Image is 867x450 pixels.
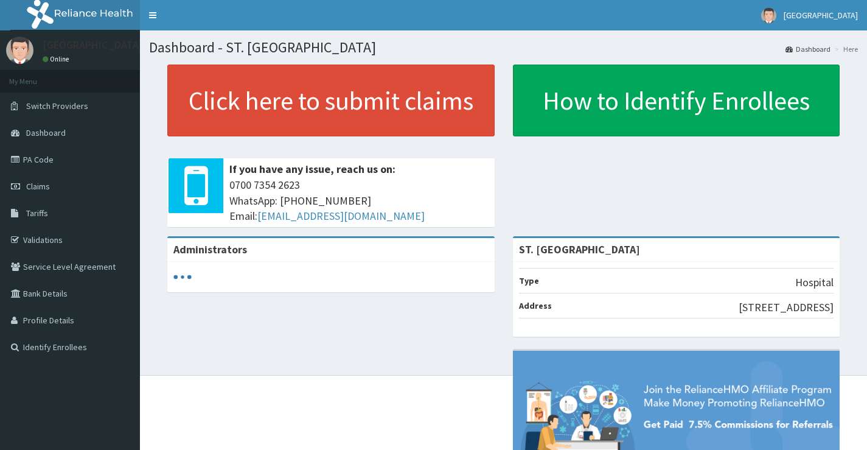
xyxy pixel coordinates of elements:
span: Claims [26,181,50,192]
span: [GEOGRAPHIC_DATA] [784,10,858,21]
span: 0700 7354 2623 WhatsApp: [PHONE_NUMBER] Email: [229,177,489,224]
img: User Image [761,8,776,23]
img: User Image [6,37,33,64]
b: Address [519,300,552,311]
a: Online [43,55,72,63]
p: [STREET_ADDRESS] [739,300,834,315]
svg: audio-loading [173,268,192,286]
b: Type [519,275,539,286]
li: Here [832,44,858,54]
a: [EMAIL_ADDRESS][DOMAIN_NAME] [257,209,425,223]
a: Dashboard [785,44,830,54]
a: How to Identify Enrollees [513,65,840,136]
p: [GEOGRAPHIC_DATA] [43,40,143,51]
span: Tariffs [26,208,48,219]
p: Hospital [795,275,834,290]
h1: Dashboard - ST. [GEOGRAPHIC_DATA] [149,40,858,55]
a: Click here to submit claims [167,65,495,136]
b: Administrators [173,242,247,256]
span: Switch Providers [26,100,88,111]
b: If you have any issue, reach us on: [229,162,395,176]
strong: ST. [GEOGRAPHIC_DATA] [519,242,640,256]
span: Dashboard [26,127,66,138]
